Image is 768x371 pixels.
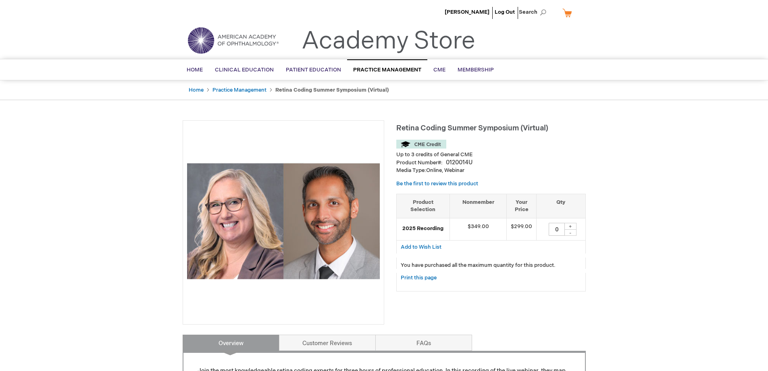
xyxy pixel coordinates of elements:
[445,9,489,15] a: [PERSON_NAME]
[396,124,548,132] span: Retina Coding Summer Symposium (Virtual)
[519,4,549,20] span: Search
[215,67,274,73] span: Clinical Education
[189,87,204,93] a: Home
[401,273,437,283] a: Print this page
[396,159,443,166] strong: Product Number
[458,67,494,73] span: Membership
[401,244,441,250] span: Add to Wish List
[279,335,376,351] a: Customer Reviews
[396,167,586,174] p: Online, Webinar
[401,262,581,269] p: You have purchased all the maximum quantity for this product.
[507,218,537,240] td: $299.00
[537,194,585,218] th: Qty
[286,67,341,73] span: Patient Education
[450,218,507,240] td: $349.00
[187,125,380,318] img: Retina Coding Summer Symposium (Virtual)
[495,9,515,15] a: Log Out
[564,223,577,230] div: +
[396,167,426,174] strong: Media Type:
[183,335,279,351] a: Overview
[433,67,445,73] span: CME
[212,87,266,93] a: Practice Management
[375,335,472,351] a: FAQs
[507,194,537,218] th: Your Price
[397,194,450,218] th: Product Selection
[302,27,475,56] a: Academy Store
[564,229,577,236] div: -
[396,140,446,149] img: CME Credit
[450,194,507,218] th: Nonmember
[396,180,478,187] a: Be the first to review this product
[353,67,421,73] span: Practice Management
[187,67,203,73] span: Home
[549,223,565,236] input: Qty
[396,151,586,159] li: Up to 3 credits of General CME
[275,87,389,93] strong: Retina Coding Summer Symposium (Virtual)
[401,225,446,233] strong: 2025 Recording
[401,243,441,250] a: Add to Wish List
[446,159,472,167] div: 0120014U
